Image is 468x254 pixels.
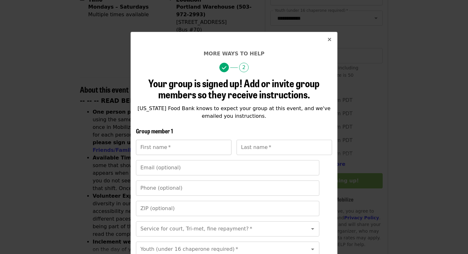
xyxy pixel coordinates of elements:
input: ZIP (optional) [136,201,319,216]
input: Email (optional) [136,160,319,175]
input: Phone (optional) [136,180,319,196]
i: check icon [222,65,226,71]
i: times icon [328,37,331,43]
input: First name [136,140,231,155]
span: Your group is signed up! Add or invite group members so they receive instructions. [148,75,320,102]
span: Group member 1 [136,127,173,135]
button: Close [322,32,337,47]
span: More ways to help [203,51,264,57]
span: [US_STATE] Food Bank knows to expect your group at this event, and we've emailed you instructions. [138,105,330,119]
button: Open [308,245,317,254]
input: Last name [237,140,332,155]
button: Open [308,224,317,233]
span: 2 [239,63,249,72]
